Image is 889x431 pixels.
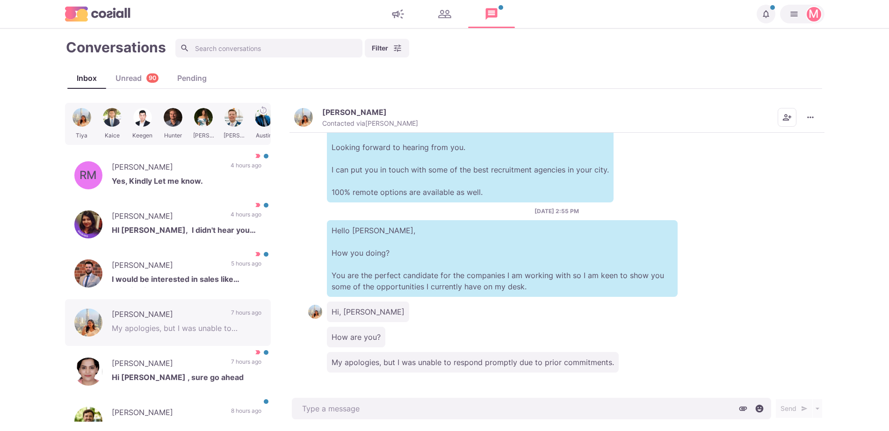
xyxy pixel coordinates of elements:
[327,115,614,202] p: Hey [PERSON_NAME] Looking forward to hearing from you. I can put you in touch with some of the be...
[294,108,313,127] img: Tiya J.
[67,72,106,84] div: Inbox
[322,119,418,128] p: Contacted via [PERSON_NAME]
[112,407,222,421] p: [PERSON_NAME]
[308,305,322,319] img: Tiya J.
[112,323,261,337] p: My apologies, but I was unable to respond promptly due to prior commitments.
[80,170,97,181] div: Rohit Metkar
[752,402,766,416] button: Select emoji
[112,273,261,287] p: I would be interested in sales like bringing in new logos, account retention/growth or customer s...
[231,210,261,224] p: 4 hours ago
[231,161,261,175] p: 4 hours ago
[776,399,812,418] button: Send
[736,402,750,416] button: Attach files
[74,210,102,238] img: Prachi Mittal
[231,309,261,323] p: 7 hours ago
[231,407,261,421] p: 8 hours ago
[66,39,166,56] h1: Conversations
[112,309,222,323] p: [PERSON_NAME]
[112,372,261,386] p: Hi [PERSON_NAME] , sure go ahead
[780,5,824,23] button: Martin
[112,259,222,273] p: [PERSON_NAME]
[231,358,261,372] p: 7 hours ago
[175,39,362,57] input: Search conversations
[535,207,579,215] p: [DATE] 2:55 PM
[294,108,418,128] button: Tiya J.[PERSON_NAME]Contacted via[PERSON_NAME]
[112,175,261,189] p: Yes, Kindly Let me know.
[149,74,156,83] p: 90
[801,108,820,127] button: More menu
[327,220,678,297] p: Hello [PERSON_NAME], How you doing? You are the perfect candidate for the companies I am working ...
[365,39,409,57] button: Filter
[112,358,222,372] p: [PERSON_NAME]
[778,108,796,127] button: Add add contacts
[112,161,221,175] p: [PERSON_NAME]
[327,352,619,373] p: My apologies, but I was unable to respond promptly due to prior commitments.
[74,358,102,386] img: Jenita Roselyn Rajan
[112,210,221,224] p: [PERSON_NAME]
[809,8,819,20] div: Martin
[112,224,261,238] p: HI [PERSON_NAME], I didn't hear you back. Do you have any opportunities for me? If Yes, Please do...
[327,302,409,322] p: Hi, [PERSON_NAME]
[322,108,387,117] p: [PERSON_NAME]
[74,259,102,287] img: Hari Jakllari
[106,72,168,84] div: Unread
[65,7,130,21] img: logo
[231,259,261,273] p: 5 hours ago
[327,327,385,347] p: How are you?
[74,309,102,337] img: Tiya J.
[757,5,775,23] button: Notifications
[168,72,216,84] div: Pending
